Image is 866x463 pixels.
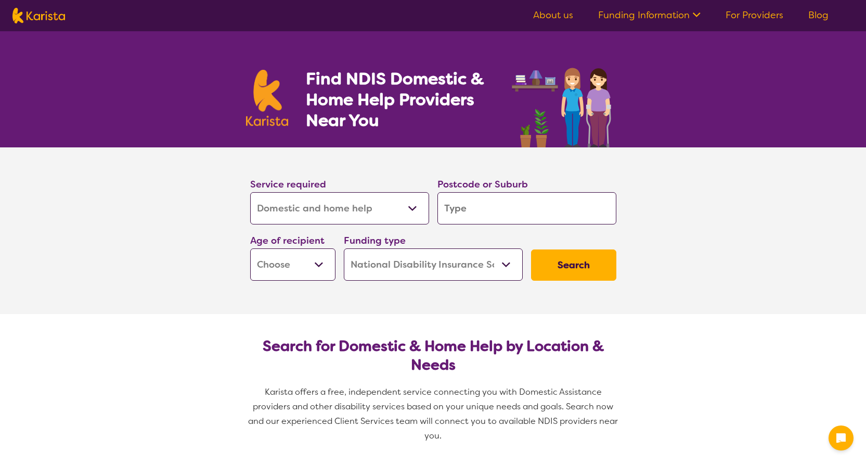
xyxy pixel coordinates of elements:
h1: Find NDIS Domestic & Home Help Providers Near You [306,68,498,131]
h2: Search for Domestic & Home Help by Location & Needs [258,337,608,374]
input: Type [437,192,616,224]
label: Postcode or Suburb [437,178,528,191]
button: Search [531,249,616,281]
img: domestic-help [509,56,620,147]
img: Karista logo [246,70,289,126]
label: Age of recipient [250,234,325,247]
img: Karista logo [12,8,65,23]
span: Karista offers a free, independent service connecting you with Domestic Assistance providers and ... [248,386,620,441]
a: Blog [808,9,829,21]
a: About us [533,9,573,21]
label: Funding type [344,234,406,247]
label: Service required [250,178,326,191]
a: Funding Information [598,9,701,21]
a: For Providers [726,9,783,21]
